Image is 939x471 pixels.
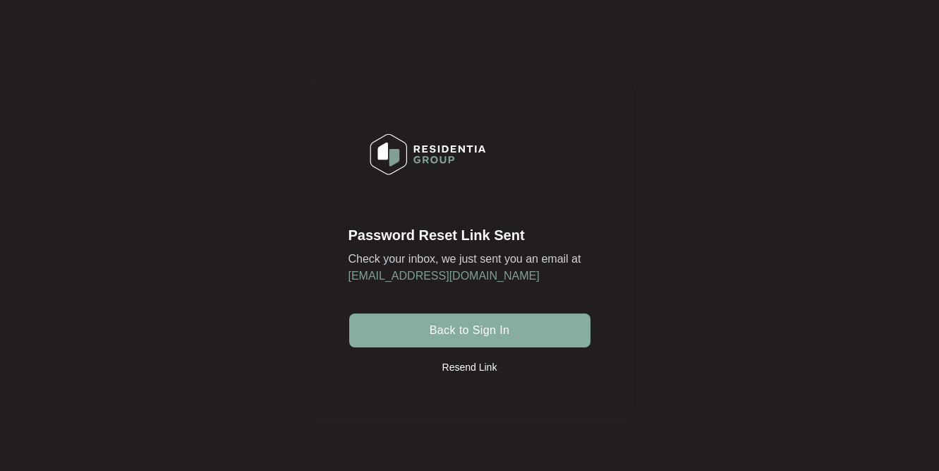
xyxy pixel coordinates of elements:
[430,322,510,339] span: Back to Sign In
[442,360,497,374] p: Resend Link
[349,251,591,285] p: Check your inbox, we just sent you an email at
[349,270,540,282] a: [EMAIL_ADDRESS][DOMAIN_NAME]
[349,314,590,347] button: Back to Sign In
[349,225,591,245] p: Password Reset Link Sent
[349,126,507,182] img: Description of my image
